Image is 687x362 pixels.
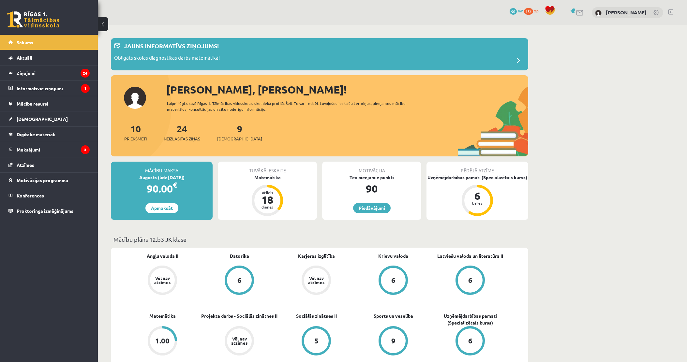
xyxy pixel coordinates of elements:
[314,337,319,344] div: 5
[17,55,32,61] span: Aktuāli
[432,326,509,357] a: 6
[81,69,90,78] i: 24
[595,10,602,16] img: Kristiāns Tirzītis
[355,266,432,296] a: 6
[432,266,509,296] a: 6
[17,65,90,80] legend: Ziņojumi
[298,253,335,259] a: Karjeras izglītība
[230,337,248,345] div: Vēl nav atzīmes
[218,174,317,217] a: Matemātika Atlicis 18 dienas
[8,50,90,65] a: Aktuāli
[322,181,421,196] div: 90
[17,193,44,198] span: Konferences
[468,201,487,205] div: balles
[167,100,417,112] div: Laipni lūgts savā Rīgas 1. Tālmācības vidusskolas skolnieka profilā. Šeit Tu vari redzēt tuvojošo...
[17,39,33,45] span: Sākums
[201,326,278,357] a: Vēl nav atzīmes
[8,127,90,142] a: Digitālie materiāli
[218,162,317,174] div: Tuvākā ieskaite
[230,253,249,259] a: Datorika
[7,11,59,28] a: Rīgas 1. Tālmācības vidusskola
[8,65,90,80] a: Ziņojumi24
[113,235,526,244] p: Mācību plāns 12.b3 JK klase
[17,142,90,157] legend: Maksājumi
[8,81,90,96] a: Informatīvie ziņojumi1
[8,96,90,111] a: Mācību resursi
[153,276,172,284] div: Vēl nav atzīmes
[124,123,147,142] a: 10Priekšmeti
[166,82,528,97] div: [PERSON_NAME], [PERSON_NAME]!
[217,136,262,142] span: [DEMOGRAPHIC_DATA]
[8,203,90,218] a: Proktoringa izmēģinājums
[278,266,355,296] a: Vēl nav atzīmes
[510,8,517,15] span: 90
[378,253,408,259] a: Krievu valoda
[322,162,421,174] div: Motivācija
[296,312,337,319] a: Sociālās zinātnes II
[468,191,487,201] div: 6
[8,188,90,203] a: Konferences
[218,174,317,181] div: Matemātika
[173,180,177,190] span: €
[524,8,533,15] span: 154
[518,8,523,13] span: mP
[437,253,503,259] a: Latviešu valoda un literatūra II
[258,191,277,195] div: Atlicis
[426,174,528,181] div: Uzņēmējdarbības pamati (Specializētais kurss)
[606,9,647,16] a: [PERSON_NAME]
[17,162,34,168] span: Atzīmes
[81,145,90,154] i: 3
[258,205,277,209] div: dienas
[322,174,421,181] div: Tev pieejamie punkti
[114,41,525,67] a: Jauns informatīvs ziņojums! Obligāts skolas diagnostikas darbs matemātikā!
[355,326,432,357] a: 9
[391,337,396,344] div: 9
[164,136,200,142] span: Neizlasītās ziņas
[111,174,213,181] div: Augusts (līdz [DATE])
[201,266,278,296] a: 6
[17,131,55,137] span: Digitālie materiāli
[374,312,413,319] a: Sports un veselība
[534,8,538,13] span: xp
[8,142,90,157] a: Maksājumi3
[145,203,178,213] a: Apmaksāt
[81,84,90,93] i: 1
[17,177,68,183] span: Motivācijas programma
[147,253,178,259] a: Angļu valoda II
[8,111,90,126] a: [DEMOGRAPHIC_DATA]
[391,277,396,284] div: 6
[17,208,73,214] span: Proktoringa izmēģinājums
[149,312,176,319] a: Matemātika
[17,81,90,96] legend: Informatīvie ziņojumi
[307,276,325,284] div: Vēl nav atzīmes
[111,162,213,174] div: Mācību maksa
[432,312,509,326] a: Uzņēmējdarbības pamati (Specializētais kurss)
[426,174,528,217] a: Uzņēmējdarbības pamati (Specializētais kurss) 6 balles
[510,8,523,13] a: 90 mP
[164,123,200,142] a: 24Neizlasītās ziņas
[8,157,90,172] a: Atzīmes
[278,326,355,357] a: 5
[124,266,201,296] a: Vēl nav atzīmes
[124,326,201,357] a: 1.00
[468,277,472,284] div: 6
[155,337,170,344] div: 1.00
[17,116,68,122] span: [DEMOGRAPHIC_DATA]
[426,162,528,174] div: Pēdējā atzīme
[114,54,220,63] p: Obligāts skolas diagnostikas darbs matemātikā!
[124,136,147,142] span: Priekšmeti
[8,173,90,188] a: Motivācijas programma
[201,312,277,319] a: Projekta darbs - Sociālās zinātnes II
[237,277,242,284] div: 6
[124,41,219,50] p: Jauns informatīvs ziņojums!
[524,8,542,13] a: 154 xp
[258,195,277,205] div: 18
[111,181,213,196] div: 90.00
[17,101,48,107] span: Mācību resursi
[468,337,472,344] div: 6
[353,203,391,213] a: Piedāvājumi
[8,35,90,50] a: Sākums
[217,123,262,142] a: 9[DEMOGRAPHIC_DATA]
